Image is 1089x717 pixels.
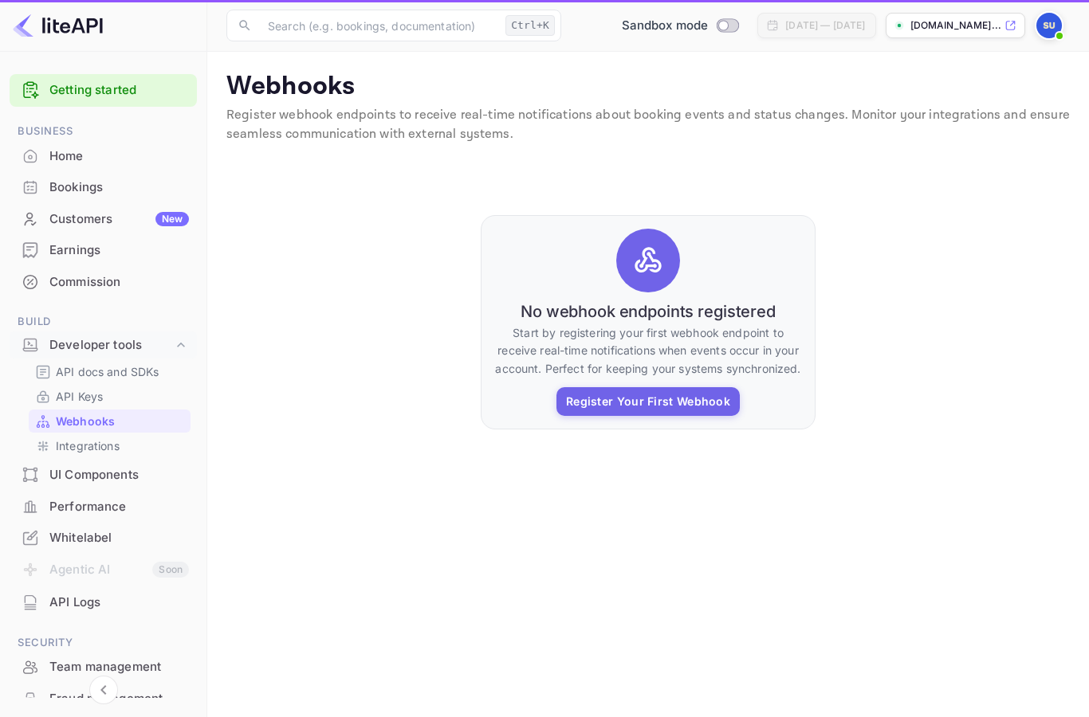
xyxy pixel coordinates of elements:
[29,360,191,383] div: API docs and SDKs
[49,147,189,166] div: Home
[258,10,499,41] input: Search (e.g. bookings, documentation)
[35,413,184,429] a: Webhooks
[622,17,709,35] span: Sandbox mode
[56,388,103,405] p: API Keys
[49,210,189,229] div: Customers
[49,241,189,260] div: Earnings
[10,331,197,359] div: Developer tools
[10,204,197,235] div: CustomersNew
[10,684,197,713] a: Fraud management
[494,324,802,378] p: Start by registering your first webhook endpoint to receive real-time notifications when events o...
[10,652,197,681] a: Team management
[56,363,159,380] p: API docs and SDKs
[49,658,189,676] div: Team management
[10,523,197,552] a: Whitelabel
[10,313,197,331] span: Build
[10,492,197,521] a: Performance
[10,235,197,264] a: Earnings
[10,460,197,491] div: UI Components
[155,212,189,226] div: New
[29,434,191,457] div: Integrations
[49,498,189,516] div: Performance
[49,178,189,197] div: Bookings
[49,466,189,484] div: UI Components
[785,18,865,33] div: [DATE] — [DATE]
[29,409,191,433] div: Webhooks
[49,690,189,708] div: Fraud management
[10,492,197,523] div: Performance
[10,523,197,554] div: Whitelabel
[10,267,197,296] a: Commission
[10,652,197,683] div: Team management
[56,437,120,454] p: Integrations
[13,13,103,38] img: LiteAPI logo
[615,17,745,35] div: Switch to Production mode
[10,172,197,203] div: Bookings
[10,634,197,652] span: Security
[49,336,173,355] div: Developer tools
[35,363,184,380] a: API docs and SDKs
[56,413,115,429] p: Webhooks
[1036,13,1062,38] img: Sydney Ugbeda
[10,460,197,489] a: UI Components
[49,273,189,292] div: Commission
[10,267,197,298] div: Commission
[49,529,189,547] div: Whitelabel
[505,15,555,36] div: Ctrl+K
[35,388,184,405] a: API Keys
[49,81,189,100] a: Getting started
[556,387,740,416] button: Register Your First Webhook
[49,594,189,612] div: API Logs
[10,587,197,617] a: API Logs
[10,204,197,233] a: CustomersNew
[89,676,118,704] button: Collapse navigation
[910,18,1001,33] p: [DOMAIN_NAME]...
[10,235,197,266] div: Earnings
[10,141,197,170] a: Home
[521,302,776,321] h6: No webhook endpoints registered
[10,587,197,618] div: API Logs
[10,74,197,107] div: Getting started
[226,71,1070,103] p: Webhooks
[10,141,197,172] div: Home
[10,172,197,202] a: Bookings
[10,123,197,140] span: Business
[29,385,191,408] div: API Keys
[226,106,1070,144] p: Register webhook endpoints to receive real-time notifications about booking events and status cha...
[35,437,184,454] a: Integrations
